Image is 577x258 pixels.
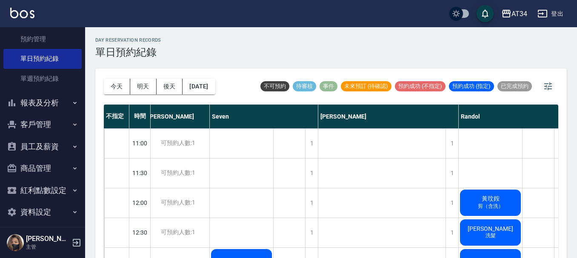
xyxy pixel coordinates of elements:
p: 主管 [26,243,69,251]
div: 1 [446,218,458,247]
div: 12:30 [129,218,151,247]
div: 可預約人數:1 [146,159,209,188]
button: 商品管理 [3,157,82,179]
div: 1 [446,188,458,218]
div: 1 [305,188,318,218]
div: 1 [446,159,458,188]
span: 剪（含洗） [476,203,505,210]
button: 登出 [534,6,567,22]
button: 員工及薪資 [3,136,82,158]
div: 1 [305,218,318,247]
div: 11:00 [129,128,151,158]
img: Person [7,234,24,251]
div: 時間 [129,105,151,128]
span: 洗髮 [484,232,497,239]
button: 資料設定 [3,201,82,223]
div: [PERSON_NAME] [146,105,210,128]
div: AT34 [511,9,527,19]
button: 紅利點數設定 [3,179,82,201]
div: 1 [446,129,458,158]
div: 可預約人數:1 [146,129,209,158]
h5: [PERSON_NAME] [26,235,69,243]
img: Logo [10,8,34,18]
span: 未來預訂 (待確認) [341,82,391,90]
div: 12:00 [129,188,151,218]
span: 黃玟銨 [480,195,501,203]
h3: 單日預約紀錄 [95,46,161,58]
span: [PERSON_NAME] [466,225,515,232]
div: 1 [305,129,318,158]
div: 11:30 [129,158,151,188]
button: 今天 [104,79,130,94]
button: 後天 [157,79,183,94]
button: 明天 [130,79,157,94]
div: 可預約人數:1 [146,218,209,247]
button: 客戶管理 [3,113,82,136]
span: 預約成功 (不指定) [395,82,446,90]
div: Randol [459,105,567,128]
h2: day Reservation records [95,37,161,43]
div: 1 [305,159,318,188]
div: [PERSON_NAME] [318,105,459,128]
span: 不可預約 [260,82,289,90]
a: 預約管理 [3,29,82,49]
span: 預約成功 (指定) [449,82,494,90]
div: Seven [210,105,318,128]
button: save [477,5,494,22]
button: 報表及分析 [3,92,82,114]
span: 事件 [320,82,337,90]
span: 已完成預約 [497,82,532,90]
span: 待審核 [293,82,316,90]
a: 單週預約紀錄 [3,69,82,88]
button: AT34 [498,5,531,23]
a: 單日預約紀錄 [3,49,82,68]
div: 可預約人數:1 [146,188,209,218]
button: [DATE] [183,79,215,94]
div: 不指定 [104,105,129,128]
